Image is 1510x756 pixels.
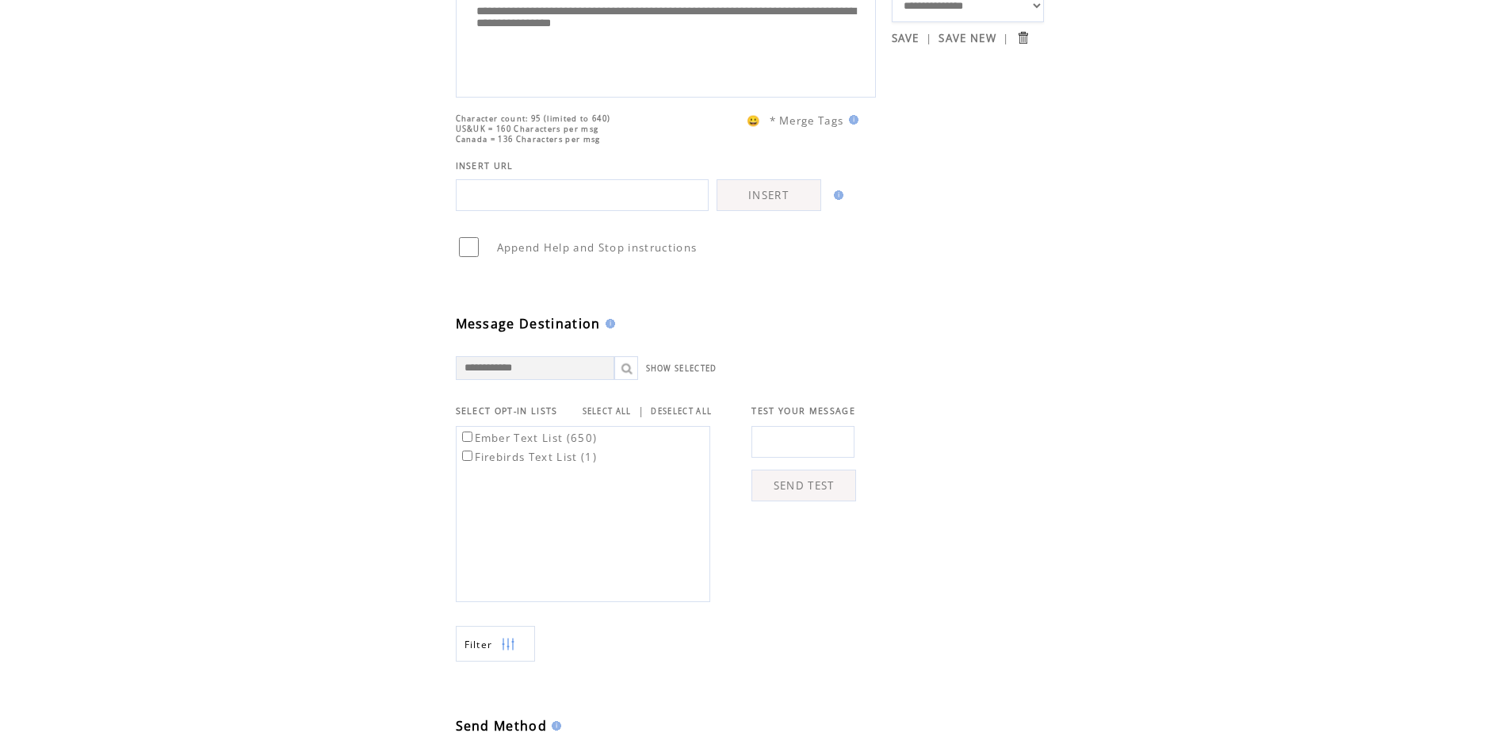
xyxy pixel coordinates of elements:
[459,431,598,445] label: Ember Text List (650)
[1015,30,1030,45] input: Submit
[456,160,514,171] span: INSERT URL
[646,363,717,374] a: SHOW SELECTED
[501,627,515,662] img: filters.png
[601,319,615,328] img: help.gif
[464,638,493,651] span: Show filters
[844,115,858,125] img: help.gif
[459,450,598,464] label: Firebirds Text List (1)
[770,113,844,128] span: * Merge Tags
[938,31,996,45] a: SAVE NEW
[547,721,561,731] img: help.gif
[456,134,601,144] span: Canada = 136 Characters per msg
[717,179,821,211] a: INSERT
[462,451,472,461] input: Firebirds Text List (1)
[456,113,611,124] span: Character count: 95 (limited to 640)
[583,406,632,416] a: SELECT ALL
[456,717,548,735] span: Send Method
[892,31,919,45] a: SAVE
[651,406,712,416] a: DESELECT ALL
[1003,31,1009,45] span: |
[747,113,761,128] span: 😀
[497,240,698,255] span: Append Help and Stop instructions
[456,315,601,332] span: Message Destination
[456,124,599,134] span: US&UK = 160 Characters per msg
[926,31,932,45] span: |
[456,626,535,662] a: Filter
[456,405,558,416] span: SELECT OPT-IN LISTS
[751,405,855,416] span: TEST YOUR MESSAGE
[829,190,843,200] img: help.gif
[462,432,472,442] input: Ember Text List (650)
[638,404,644,418] span: |
[751,470,856,501] a: SEND TEST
